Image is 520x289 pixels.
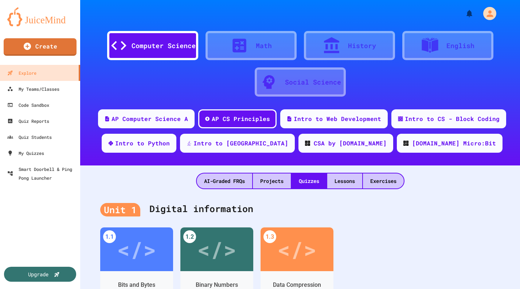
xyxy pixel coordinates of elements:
[363,173,404,188] div: Exercises
[7,7,73,26] img: logo-orange.svg
[446,41,474,51] div: English
[193,139,288,148] div: Intro to [GEOGRAPHIC_DATA]
[7,117,49,125] div: Quiz Reports
[476,5,498,22] div: My Account
[7,85,59,93] div: My Teams/Classes
[100,195,500,224] div: Digital information
[7,101,49,109] div: Code Sandbox
[115,139,170,148] div: Intro to Python
[4,38,77,56] a: Create
[253,173,291,188] div: Projects
[112,114,188,123] div: AP Computer Science A
[405,114,500,123] div: Intro to CS - Block Coding
[197,173,252,188] div: AI-Graded FRQs
[285,77,341,87] div: Social Science
[292,173,327,188] div: Quizzes
[100,203,140,217] div: Unit 1
[197,233,236,266] div: </>
[7,133,52,141] div: Quiz Students
[132,41,196,51] div: Computer Science
[348,41,376,51] div: History
[7,149,44,157] div: My Quizzes
[403,141,408,146] img: CODE_logo_RGB.png
[314,139,387,148] div: CSA by [DOMAIN_NAME]
[183,230,196,243] div: 1.2
[7,69,36,77] div: Explore
[277,233,317,266] div: </>
[263,230,276,243] div: 1.3
[412,139,496,148] div: [DOMAIN_NAME] Micro:Bit
[305,141,310,146] img: CODE_logo_RGB.png
[256,41,272,51] div: Math
[489,260,513,282] iframe: chat widget
[7,165,77,182] div: Smart Doorbell & Ping Pong Launcher
[451,7,476,20] div: My Notifications
[103,230,116,243] div: 1.1
[294,114,381,123] div: Intro to Web Development
[212,114,270,123] div: AP CS Principles
[460,228,513,259] iframe: chat widget
[327,173,362,188] div: Lessons
[117,233,156,266] div: </>
[28,270,48,278] div: Upgrade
